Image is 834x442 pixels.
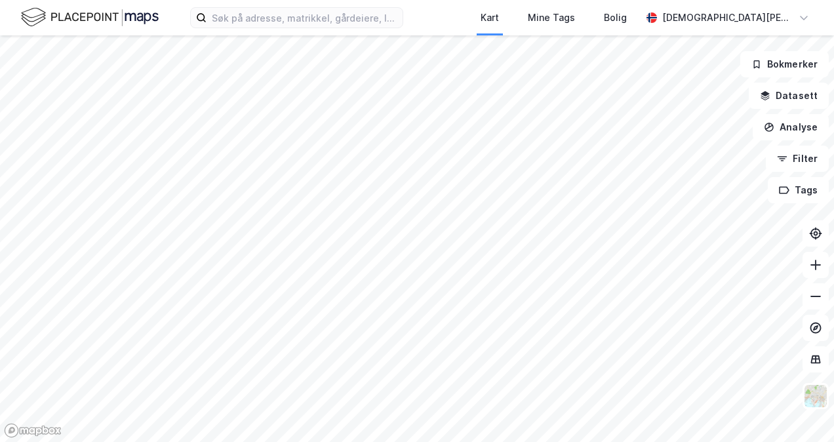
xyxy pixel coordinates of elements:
div: Bolig [604,10,627,26]
div: Mine Tags [528,10,575,26]
img: logo.f888ab2527a4732fd821a326f86c7f29.svg [21,6,159,29]
input: Søk på adresse, matrikkel, gårdeiere, leietakere eller personer [207,8,403,28]
div: Kart [481,10,499,26]
div: [DEMOGRAPHIC_DATA][PERSON_NAME] [662,10,793,26]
